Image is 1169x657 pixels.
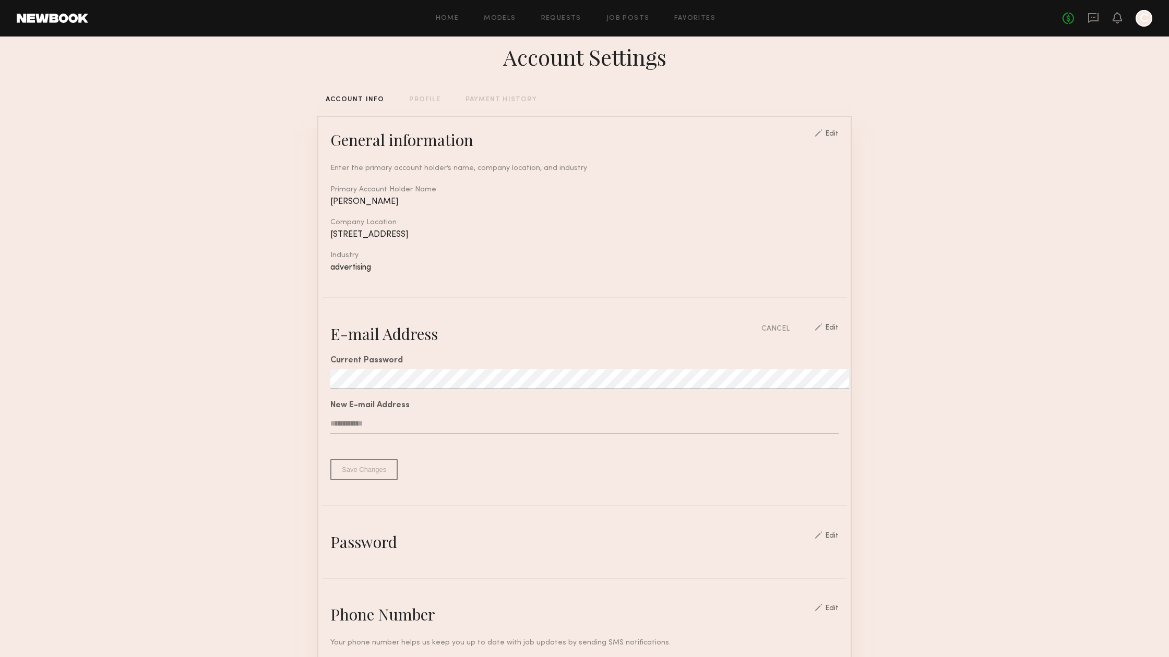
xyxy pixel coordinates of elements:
div: PROFILE [409,96,440,103]
div: PAYMENT HISTORY [466,96,537,103]
a: Favorites [674,15,715,22]
a: Home [436,15,459,22]
div: General information [330,129,473,150]
div: Account Settings [503,42,666,71]
div: Edit [825,130,839,138]
div: [STREET_ADDRESS] [330,230,839,239]
a: C [1136,10,1152,27]
div: Edit [825,324,839,334]
div: Enter the primary account holder’s name, company location, and industry [330,163,839,174]
div: New E-mail Address [330,401,839,410]
div: Edit [825,605,839,612]
div: Company Location [330,219,839,226]
div: ACCOUNT INFO [326,96,384,103]
div: Phone Number [330,604,435,625]
div: E-mail Address [330,323,438,344]
div: Current Password [330,357,839,365]
a: Job Posts [606,15,650,22]
div: Your phone number helps us keep you up to date with job updates by sending SMS notifications. [330,637,839,648]
div: CANCEL [761,323,790,334]
a: Requests [541,15,581,22]
div: [PERSON_NAME] [330,198,839,206]
div: advertising [330,263,839,272]
div: Password [330,531,397,552]
div: Edit [825,532,839,540]
div: Industry [330,252,839,259]
a: Models [484,15,516,22]
div: Primary Account Holder Name [330,186,839,193]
